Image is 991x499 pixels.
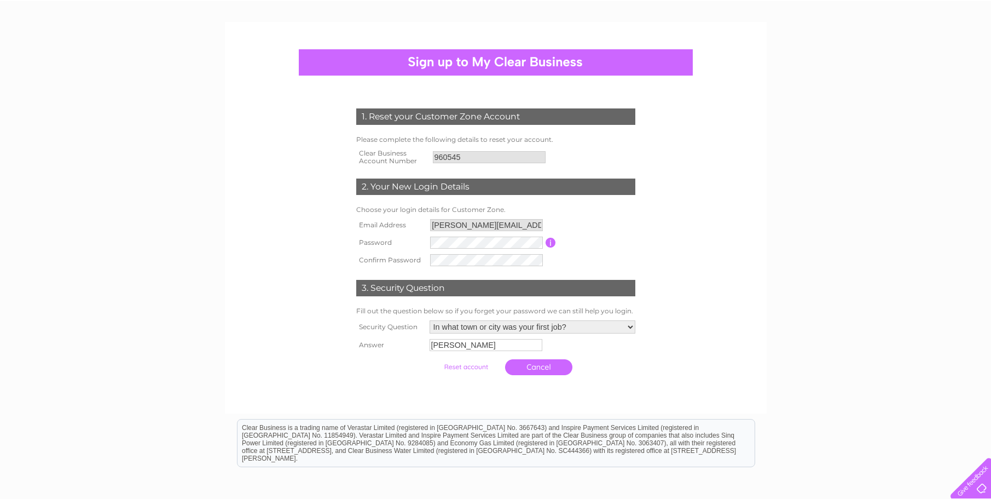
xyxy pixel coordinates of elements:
[353,216,428,234] th: Email Address
[785,5,860,19] a: 0333 014 3131
[432,359,500,375] input: Submit
[865,47,889,55] a: Energy
[353,234,428,251] th: Password
[353,251,428,269] th: Confirm Password
[353,203,638,216] td: Choose your login details for Customer Zone.
[356,108,635,125] div: 1. Reset your Customer Zone Account
[356,179,635,195] div: 2. Your New Login Details
[546,238,556,248] input: Information
[353,336,427,354] th: Answer
[505,359,572,375] a: Cancel
[896,47,929,55] a: Telecoms
[353,305,638,318] td: Fill out the question below so if you forget your password we can still help you login.
[34,28,90,62] img: logo.png
[237,6,755,53] div: Clear Business is a trading name of Verastar Limited (registered in [GEOGRAPHIC_DATA] No. 3667643...
[353,133,638,146] td: Please complete the following details to reset your account.
[356,280,635,296] div: 3. Security Question
[838,47,859,55] a: Water
[353,318,427,336] th: Security Question
[353,146,430,168] th: Clear Business Account Number
[935,47,951,55] a: Blog
[958,47,984,55] a: Contact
